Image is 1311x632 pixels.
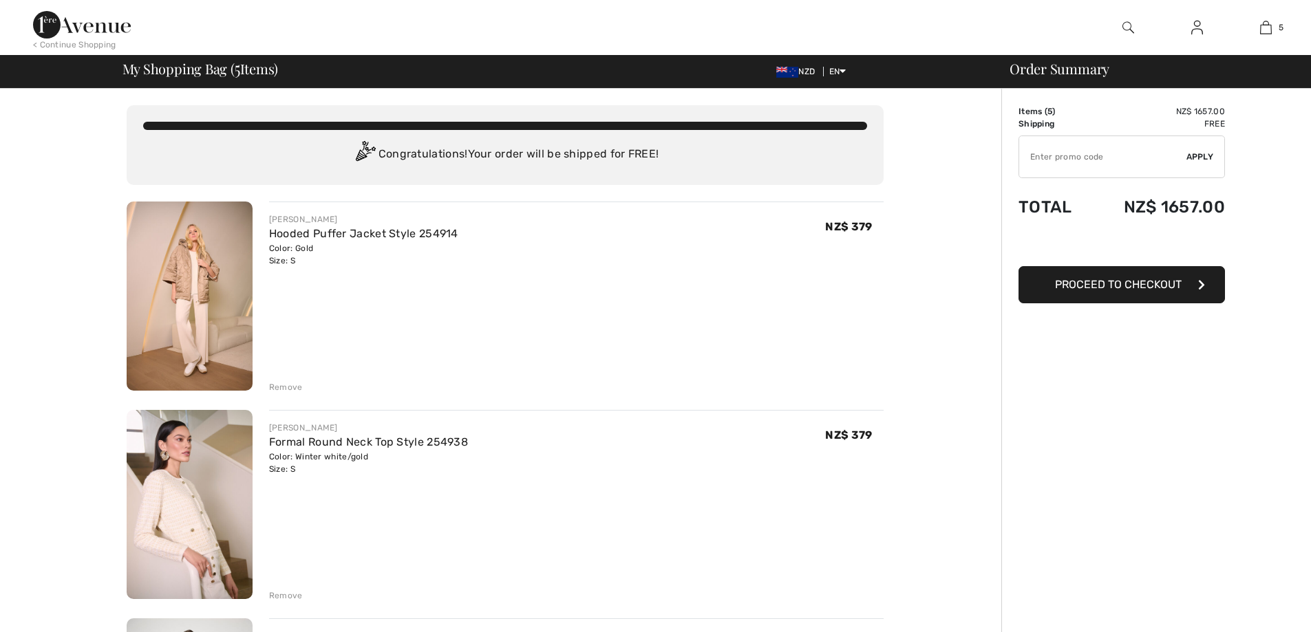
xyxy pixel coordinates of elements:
div: Order Summary [993,62,1303,76]
img: Hooded Puffer Jacket Style 254914 [127,201,253,391]
a: Sign In [1180,19,1214,36]
span: My Shopping Bag ( Items) [122,62,279,76]
div: Color: Gold Size: S [269,242,458,267]
span: NZ$ 379 [825,220,872,233]
td: Total [1019,184,1089,230]
img: My Bag [1260,19,1272,36]
span: 5 [1047,107,1052,116]
img: New Zealand Dollar [776,67,798,78]
span: 5 [235,58,240,76]
div: Color: Winter white/gold Size: S [269,450,468,475]
td: Items ( ) [1019,105,1089,118]
img: 1ère Avenue [33,11,131,39]
span: NZ$ 379 [825,428,872,442]
div: Congratulations! Your order will be shipped for FREE! [143,141,867,168]
a: Formal Round Neck Top Style 254938 [269,435,468,448]
a: Hooded Puffer Jacket Style 254914 [269,227,458,240]
span: 5 [1279,21,1283,34]
td: Shipping [1019,118,1089,130]
img: Congratulation2.svg [351,141,379,168]
td: Free [1089,118,1225,130]
span: EN [829,67,846,76]
div: < Continue Shopping [33,39,116,51]
button: Proceed to Checkout [1019,266,1225,303]
td: NZ$ 1657.00 [1089,184,1225,230]
iframe: PayPal [1019,230,1225,261]
a: 5 [1232,19,1299,36]
img: Formal Round Neck Top Style 254938 [127,410,253,599]
span: Apply [1186,151,1214,163]
span: NZD [776,67,820,76]
img: search the website [1122,19,1134,36]
div: [PERSON_NAME] [269,213,458,226]
div: Remove [269,589,303,602]
span: Proceed to Checkout [1055,278,1182,291]
input: Promo code [1019,136,1186,177]
div: [PERSON_NAME] [269,422,468,434]
div: Remove [269,381,303,393]
td: NZ$ 1657.00 [1089,105,1225,118]
img: My Info [1191,19,1203,36]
